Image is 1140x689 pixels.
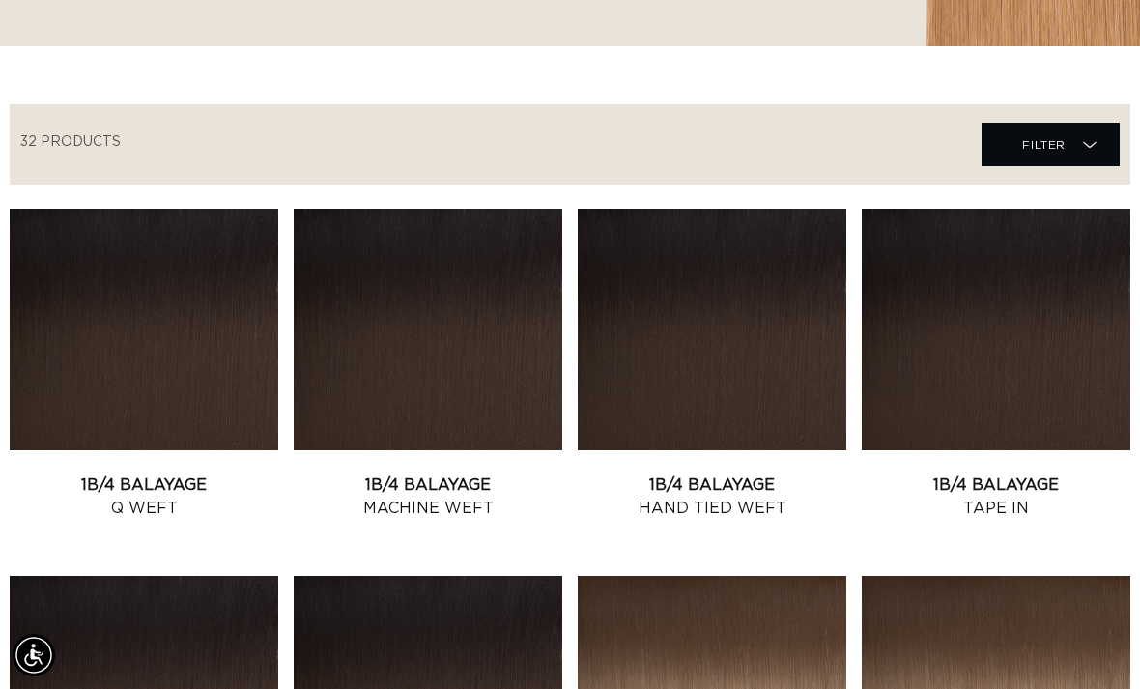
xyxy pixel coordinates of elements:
[20,135,121,149] span: 32 products
[10,474,278,520] a: 1B/4 Balayage Q Weft
[862,474,1130,520] a: 1B/4 Balayage Tape In
[1022,127,1066,163] span: Filter
[294,474,562,520] a: 1B/4 Balayage Machine Weft
[578,474,846,520] a: 1B/4 Balayage Hand Tied Weft
[982,123,1120,166] summary: Filter
[13,634,55,676] div: Accessibility Menu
